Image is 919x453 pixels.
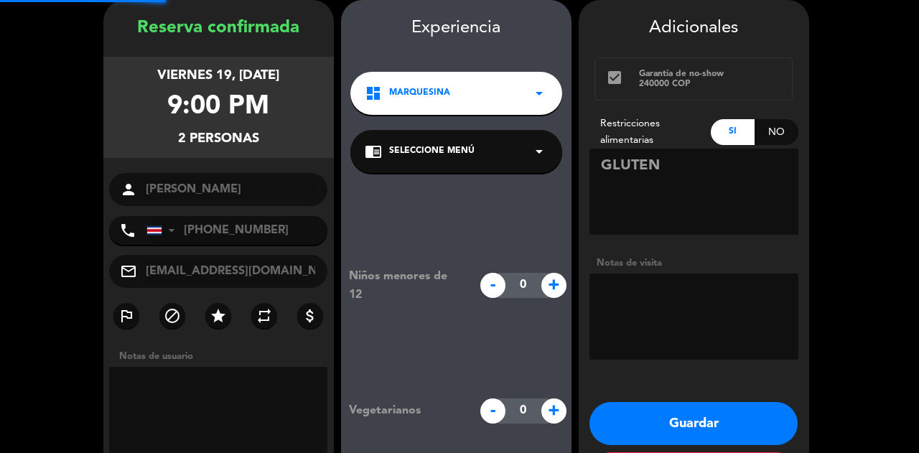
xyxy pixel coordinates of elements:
div: Restricciones alimentarias [589,116,712,149]
i: repeat [256,307,273,324]
span: Marquesina [389,86,450,101]
i: arrow_drop_down [531,143,548,160]
div: 2 personas [178,129,259,149]
div: 240000 COP [639,79,782,89]
i: arrow_drop_down [531,85,548,102]
span: + [541,398,566,424]
i: check_box [606,69,623,86]
i: person [120,181,137,198]
div: Costa Rica: +506 [147,217,180,244]
i: star [210,307,227,324]
div: viernes 19, [DATE] [157,65,279,86]
i: outlined_flag [118,307,135,324]
i: attach_money [302,307,319,324]
span: Seleccione Menú [389,144,475,159]
i: block [164,307,181,324]
i: dashboard [365,85,382,102]
i: phone [119,222,136,239]
div: Notas de visita [589,256,798,271]
div: Reserva confirmada [103,14,334,42]
div: Si [711,119,755,145]
span: - [480,398,505,424]
div: Experiencia [341,14,572,42]
span: + [541,273,566,298]
div: Notas de usuario [112,349,334,364]
div: No [755,119,798,145]
span: - [480,273,505,298]
div: Adicionales [589,14,798,42]
div: Garantía de no-show [639,69,782,79]
i: chrome_reader_mode [365,143,382,160]
button: Guardar [589,402,798,445]
i: mail_outline [120,263,137,280]
div: Niños menores de 12 [338,267,472,304]
div: 9:00 PM [167,86,269,129]
div: Vegetarianos [338,401,472,420]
